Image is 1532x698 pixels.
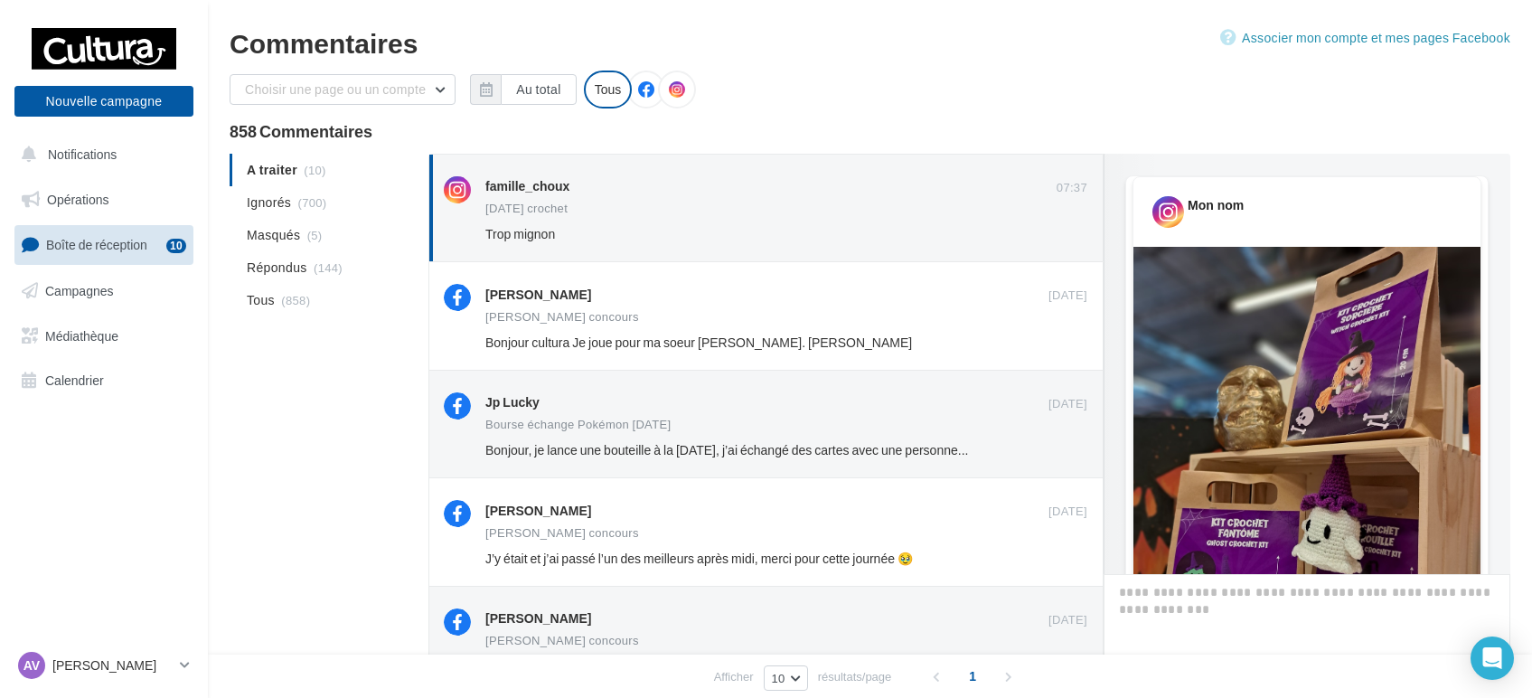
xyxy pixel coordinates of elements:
div: Commentaires [230,29,1510,56]
a: Opérations [11,181,197,219]
a: Médiathèque [11,317,197,355]
span: (144) [314,260,343,275]
button: Nouvelle campagne [14,86,193,117]
div: [DATE] crochet [485,203,568,214]
span: (858) [281,293,310,307]
span: 10 [772,671,785,685]
span: Médiathèque [45,327,118,343]
div: [PERSON_NAME] [485,609,591,627]
span: Ignorés [247,193,291,212]
span: Répondus [247,259,307,277]
span: 1 [958,662,987,691]
span: [DATE] [1048,504,1087,520]
div: Mon nom [1188,196,1244,214]
div: [PERSON_NAME] [485,502,591,520]
span: Choisir une page ou un compte [245,81,426,97]
a: Campagnes [11,272,197,310]
button: Notifications [11,136,190,174]
div: 858 Commentaires [230,123,1510,139]
div: Open Intercom Messenger [1471,637,1514,680]
span: 07:37 [1057,180,1087,196]
a: Boîte de réception10 [11,225,197,264]
a: Associer mon compte et mes pages Facebook [1220,27,1510,49]
span: [DATE] [1048,396,1087,412]
button: Au total [501,74,576,105]
button: Au total [470,74,576,105]
span: Boîte de réception [46,237,147,252]
p: [PERSON_NAME] [52,656,173,674]
a: Calendrier [11,362,197,400]
div: [PERSON_NAME] concours [485,527,639,539]
div: Bourse échange Pokémon [DATE] [485,419,671,430]
span: Bonjour cultura Je joue pour ma soeur [PERSON_NAME]. [PERSON_NAME] [485,335,912,350]
div: famille_choux [485,177,569,195]
button: 10 [764,665,808,691]
span: Trop mignon [485,226,555,241]
span: Notifications [48,146,117,162]
a: AV [PERSON_NAME] [14,648,193,683]
div: [PERSON_NAME] [485,286,591,304]
span: (700) [298,195,327,210]
span: (5) [307,228,323,242]
span: Campagnes [45,283,114,298]
span: Opérations [47,192,108,207]
span: Tous [247,291,275,309]
div: 10 [166,239,186,253]
span: Afficher [714,668,754,685]
div: Jp Lucky [485,393,540,411]
span: J’y était et j’ai passé l’un des meilleurs après midi, merci pour cette journée 🥹 [485,551,913,566]
span: Masqués [247,226,300,244]
span: AV [23,656,40,674]
span: Calendrier [45,373,104,388]
span: [DATE] [1048,288,1087,304]
button: Choisir une page ou un compte [230,74,456,105]
div: [PERSON_NAME] concours [485,311,639,323]
span: [DATE] [1048,612,1087,628]
span: résultats/page [818,668,892,685]
div: Tous [584,71,633,108]
div: [PERSON_NAME] concours [485,635,639,646]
